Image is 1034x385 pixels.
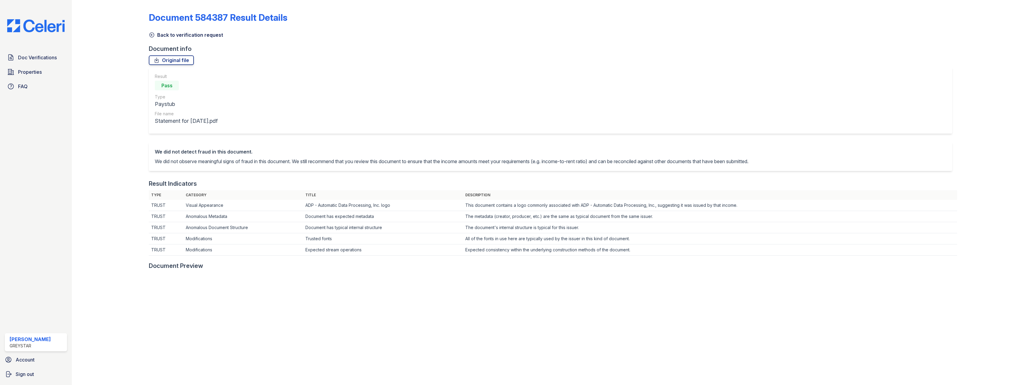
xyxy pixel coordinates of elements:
a: Doc Verifications [5,51,67,64]
td: TRUST [149,200,183,211]
div: Greystar [10,343,51,349]
a: Sign out [2,368,69,380]
a: Properties [5,66,67,78]
th: Description [463,190,957,200]
div: Result Indicators [149,179,197,188]
td: Anomalous Metadata [183,211,303,222]
div: File name [155,111,218,117]
td: TRUST [149,233,183,244]
span: Properties [18,68,42,76]
div: We did not detect fraud in this document. [155,148,748,155]
th: Category [183,190,303,200]
div: Pass [155,81,179,90]
td: Visual Appearance [183,200,303,211]
td: Trusted fonts [303,233,463,244]
td: Modifications [183,244,303,256]
a: Document 584387 Result Details [149,12,287,23]
td: Document has typical internal structure [303,222,463,233]
a: Account [2,354,69,366]
span: Doc Verifications [18,54,57,61]
span: Sign out [16,371,34,378]
div: Type [155,94,218,100]
td: ADP - Automatic Data Processing, Inc. logo [303,200,463,211]
div: Document Preview [149,262,203,270]
div: Result [155,73,218,79]
td: The metadata (creator, producer, etc.) are the same as typical document from the same issuer. [463,211,957,222]
td: Modifications [183,233,303,244]
td: TRUST [149,244,183,256]
div: Document info [149,45,957,53]
span: Account [16,356,35,363]
td: Expected consistency within the underlying construction methods of the document. [463,244,957,256]
td: All of the fonts in use here are typically used by the issuer in this kind of document. [463,233,957,244]
td: Anomalous Document Structure [183,222,303,233]
div: Paystub [155,100,218,108]
td: The document's internal structure is typical for this issuer. [463,222,957,233]
th: Type [149,190,183,200]
a: Original file [149,55,194,65]
td: This document contains a logo commonly associated with ADP - Automatic Data Processing, Inc., sug... [463,200,957,211]
td: Expected stream operations [303,244,463,256]
td: TRUST [149,211,183,222]
div: Statement for [DATE].pdf [155,117,218,125]
img: CE_Logo_Blue-a8612792a0a2168367f1c8372b55b34899dd931a85d93a1a3d3e32e68fde9ad4.png [2,19,69,32]
td: Document has expected metadata [303,211,463,222]
span: FAQ [18,83,28,90]
a: Back to verification request [149,31,223,39]
a: FAQ [5,80,67,92]
th: Title [303,190,463,200]
td: TRUST [149,222,183,233]
div: [PERSON_NAME] [10,336,51,343]
p: We did not observe meaningful signs of fraud in this document. We still recommend that you review... [155,158,748,165]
